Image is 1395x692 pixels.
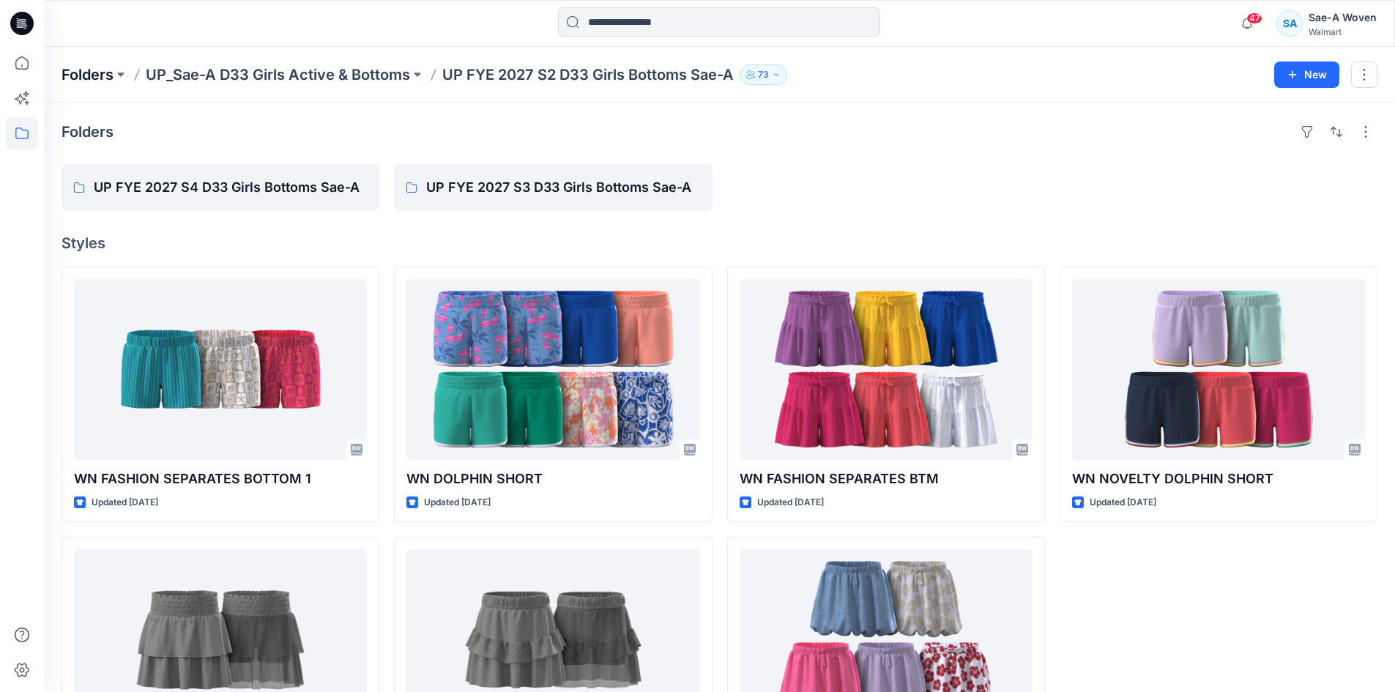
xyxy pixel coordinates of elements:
[757,495,824,510] p: Updated [DATE]
[62,234,1377,252] h4: Styles
[94,177,368,198] p: UP FYE 2027 S4 D33 Girls Bottoms Sae-A
[406,469,699,489] p: WN DOLPHIN SHORT
[74,279,367,460] a: WN FASHION SEPARATES BOTTOM 1
[1274,62,1339,88] button: New
[406,279,699,460] a: WN DOLPHIN SHORT
[1072,279,1365,460] a: WN NOVELTY DOLPHIN SHORT
[74,469,367,489] p: WN FASHION SEPARATES BOTTOM 1
[740,279,1033,460] a: WN FASHION SEPARATES BTM
[1246,12,1262,24] span: 47
[442,64,734,85] p: UP FYE 2027 S2 D33 Girls Bottoms Sae-A
[426,177,700,198] p: UP FYE 2027 S3 D33 Girls Bottoms Sae-A
[62,123,114,141] h4: Folders
[1090,495,1156,510] p: Updated [DATE]
[1072,469,1365,489] p: WN NOVELTY DOLPHIN SHORT
[62,164,379,211] a: UP FYE 2027 S4 D33 Girls Bottoms Sae-A
[740,64,787,85] button: 73
[424,495,491,510] p: Updated [DATE]
[740,469,1033,489] p: WN FASHION SEPARATES BTM
[146,64,410,85] a: UP_Sae-A D33 Girls Active & Bottoms
[62,64,114,85] a: Folders
[1309,9,1377,26] div: Sae-A Woven
[1276,10,1303,37] div: SA
[92,495,158,510] p: Updated [DATE]
[1309,26,1377,37] div: Walmart
[758,67,769,83] p: 73
[394,164,712,211] a: UP FYE 2027 S3 D33 Girls Bottoms Sae-A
